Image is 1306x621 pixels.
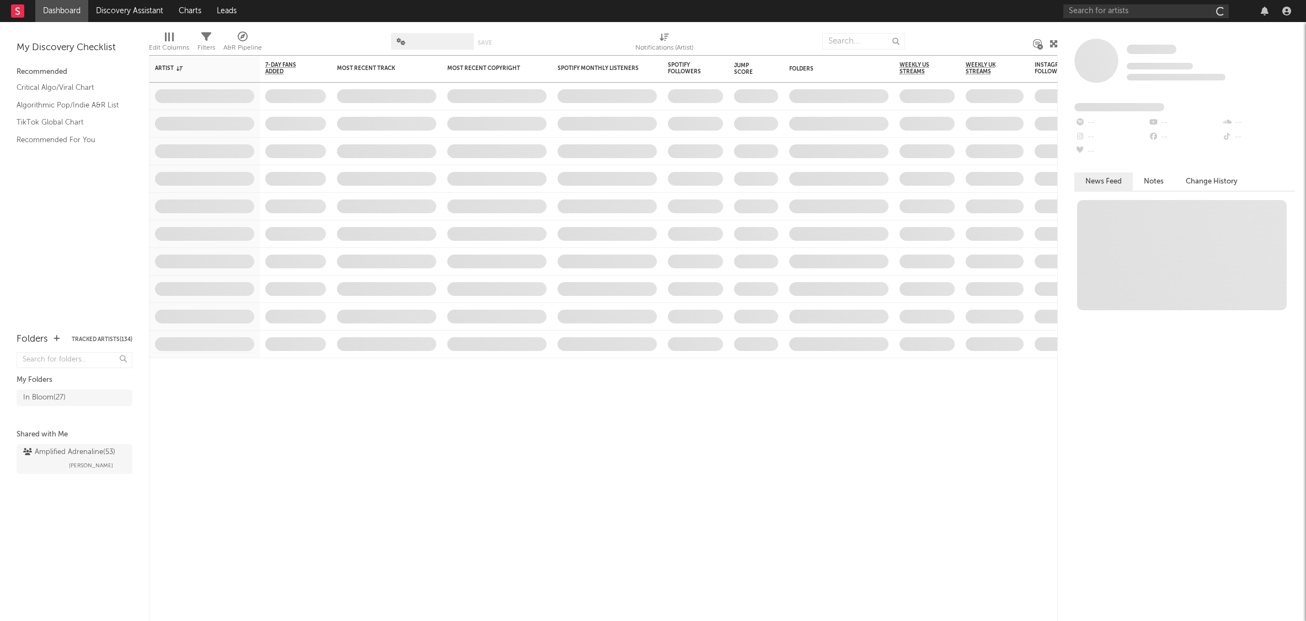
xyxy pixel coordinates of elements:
button: Filter by Spotify Followers [712,63,723,74]
span: [PERSON_NAME] [69,459,113,472]
div: -- [1148,130,1221,144]
div: A&R Pipeline [223,28,262,60]
span: Weekly US Streams [900,62,938,75]
button: Filter by Weekly UK Streams [1013,63,1024,74]
button: Filter by 7-Day Fans Added [315,63,326,74]
button: Change History [1175,172,1249,191]
div: In Bloom ( 27 ) [23,391,66,404]
a: Amplified Adrenaline(53)[PERSON_NAME] [17,444,132,474]
button: Save [478,40,492,46]
div: -- [1074,130,1148,144]
span: Fans Added by Platform [1074,103,1164,111]
input: Search for artists [1063,4,1229,18]
div: A&R Pipeline [223,41,262,55]
div: My Folders [17,374,132,387]
a: In Bloom(27) [17,390,132,406]
div: -- [1074,144,1148,159]
div: -- [1074,116,1148,130]
span: Tracking Since: [DATE] [1127,63,1193,69]
button: Filter by Spotify Monthly Listeners [646,63,657,74]
div: Instagram Followers [1035,62,1073,75]
a: Recommended For You [17,134,121,146]
div: Shared with Me [17,428,132,441]
div: Folders [17,333,48,346]
div: -- [1148,116,1221,130]
a: Critical Algo/Viral Chart [17,82,121,94]
span: Weekly UK Streams [966,62,1007,75]
span: 0 fans last week [1127,74,1225,80]
div: Most Recent Copyright [447,65,530,72]
div: Recommended [17,66,132,79]
a: Some Artist [1127,44,1176,55]
button: Filter by Artist [243,63,254,74]
div: Artist [155,65,238,72]
div: Folders [789,66,872,72]
div: My Discovery Checklist [17,41,132,55]
div: Filters [197,28,215,60]
button: Tracked Artists(134) [72,337,132,342]
div: -- [1222,116,1295,130]
button: Filter by Most Recent Copyright [536,63,547,74]
div: Most Recent Track [337,65,420,72]
button: Filter by Most Recent Track [425,63,436,74]
a: Algorithmic Pop/Indie A&R List [17,99,121,111]
div: Edit Columns [149,28,189,60]
div: Edit Columns [149,41,189,55]
button: News Feed [1074,172,1133,191]
div: Filters [197,41,215,55]
div: Spotify Followers [668,62,706,75]
button: Filter by Folders [877,63,888,74]
div: Spotify Monthly Listeners [558,65,640,72]
button: Filter by Weekly US Streams [944,63,955,74]
div: Notifications (Artist) [635,41,693,55]
input: Search for folders... [17,352,132,368]
div: -- [1222,130,1295,144]
input: Search... [822,33,905,50]
span: Some Artist [1127,45,1176,54]
a: TikTok Global Chart [17,116,121,128]
button: Filter by Jump Score [767,63,778,74]
button: Notes [1133,172,1175,191]
div: Jump Score [734,62,762,75]
span: 7-Day Fans Added [265,62,309,75]
div: Amplified Adrenaline ( 53 ) [23,446,115,459]
div: Notifications (Artist) [635,28,693,60]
